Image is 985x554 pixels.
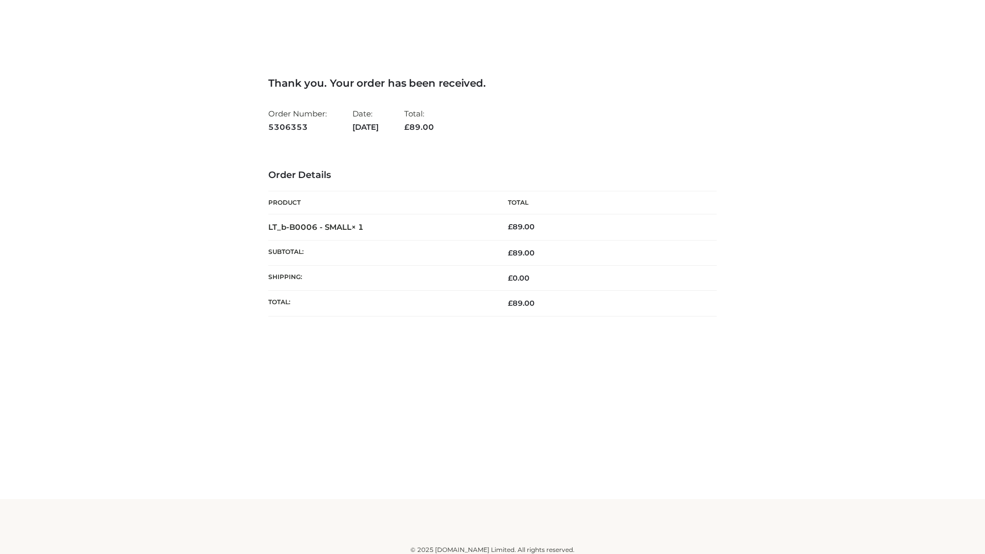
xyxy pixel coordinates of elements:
[268,170,717,181] h3: Order Details
[268,240,493,265] th: Subtotal:
[268,121,327,134] strong: 5306353
[508,299,535,308] span: 89.00
[404,105,434,136] li: Total:
[404,122,434,132] span: 89.00
[508,273,513,283] span: £
[493,191,717,214] th: Total
[268,222,364,232] strong: LT_b-B0006 - SMALL
[508,248,513,258] span: £
[352,121,379,134] strong: [DATE]
[508,299,513,308] span: £
[508,273,529,283] bdi: 0.00
[268,266,493,291] th: Shipping:
[404,122,409,132] span: £
[268,291,493,316] th: Total:
[508,222,513,231] span: £
[508,248,535,258] span: 89.00
[268,191,493,214] th: Product
[268,105,327,136] li: Order Number:
[351,222,364,232] strong: × 1
[268,77,717,89] h3: Thank you. Your order has been received.
[508,222,535,231] bdi: 89.00
[352,105,379,136] li: Date:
